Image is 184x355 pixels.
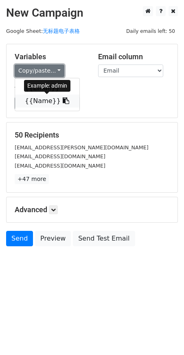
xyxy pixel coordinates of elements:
[15,174,49,184] a: +47 more
[15,205,169,214] h5: Advanced
[35,231,71,246] a: Preview
[15,52,86,61] h5: Variables
[73,231,135,246] a: Send Test Email
[15,163,105,169] small: [EMAIL_ADDRESS][DOMAIN_NAME]
[143,316,184,355] iframe: Chat Widget
[15,153,105,159] small: [EMAIL_ADDRESS][DOMAIN_NAME]
[98,52,169,61] h5: Email column
[6,6,178,20] h2: New Campaign
[43,28,80,34] a: 无标题电子表格
[6,231,33,246] a: Send
[15,95,79,108] a: {{Name}}
[6,28,80,34] small: Google Sheet:
[24,80,70,92] div: Example: admin
[123,28,178,34] a: Daily emails left: 50
[143,316,184,355] div: 聊天小组件
[123,27,178,36] span: Daily emails left: 50
[15,131,169,140] h5: 50 Recipients
[15,144,149,151] small: [EMAIL_ADDRESS][PERSON_NAME][DOMAIN_NAME]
